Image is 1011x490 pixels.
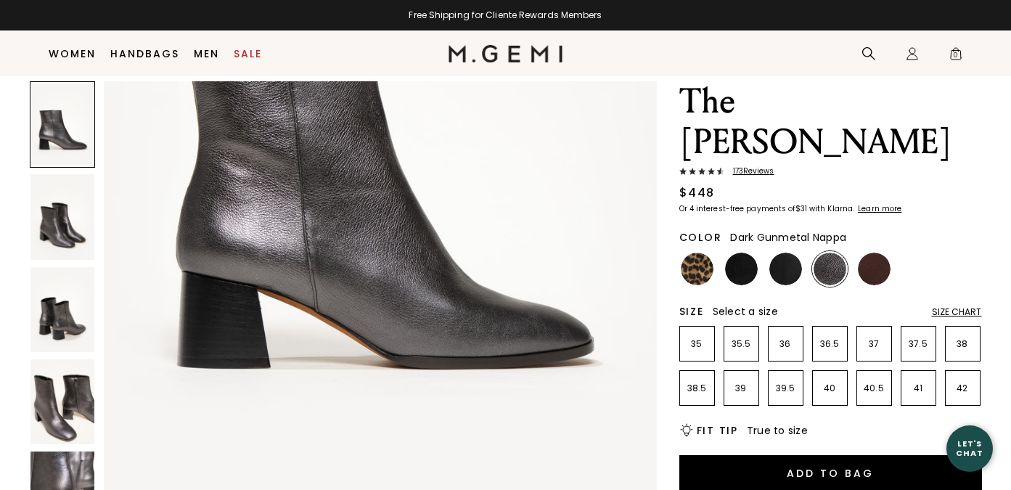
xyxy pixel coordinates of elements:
img: The Cristina [30,359,94,444]
div: $448 [679,184,715,202]
h1: The [PERSON_NAME] [679,81,982,163]
a: Learn more [856,205,901,213]
klarna-placement-style-cta: Learn more [858,203,901,214]
a: Men [194,48,219,60]
span: Select a size [713,304,778,319]
a: Sale [234,48,262,60]
p: 36 [769,338,803,350]
img: Dark Gunmetal Nappa [814,253,846,285]
img: Black Suede [725,253,758,285]
h2: Color [679,232,722,243]
img: Chocolate Nappa [858,253,891,285]
a: Handbags [110,48,179,60]
img: M.Gemi [449,45,562,62]
span: 173 Review s [724,167,774,176]
img: Leopard [681,253,713,285]
span: Dark Gunmetal Nappa [730,230,846,245]
p: 38 [946,338,980,350]
p: 36.5 [813,338,847,350]
p: 40.5 [857,383,891,394]
klarna-placement-style-body: with Klarna [809,203,856,214]
h2: Fit Tip [697,425,738,436]
span: True to size [747,423,808,438]
p: 39.5 [769,383,803,394]
p: 38.5 [680,383,714,394]
p: 41 [901,383,936,394]
div: Let's Chat [946,439,993,457]
div: Size Chart [932,306,982,318]
img: The Cristina [30,174,94,259]
p: 42 [946,383,980,394]
p: 40 [813,383,847,394]
h2: Size [679,306,704,317]
span: 0 [949,49,963,64]
img: Black Nappa [769,253,802,285]
p: 35 [680,338,714,350]
p: 37.5 [901,338,936,350]
button: Add to Bag [679,455,982,490]
p: 37 [857,338,891,350]
klarna-placement-style-amount: $31 [795,203,807,214]
img: The Cristina [30,267,94,352]
klarna-placement-style-body: Or 4 interest-free payments of [679,203,795,214]
p: 35.5 [724,338,758,350]
p: 39 [724,383,758,394]
a: 173Reviews [679,167,982,179]
a: Women [49,48,96,60]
